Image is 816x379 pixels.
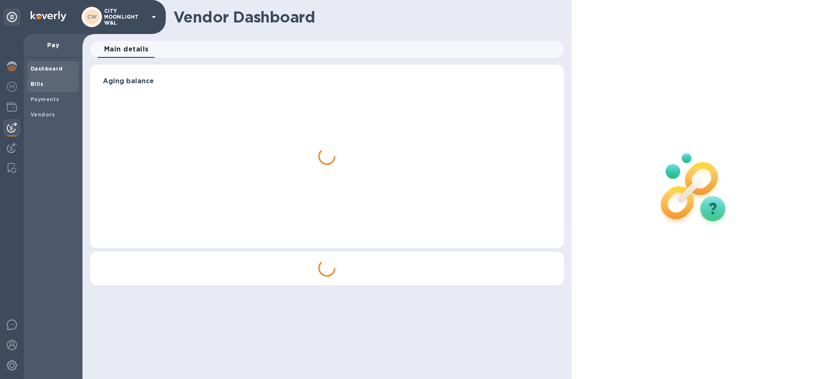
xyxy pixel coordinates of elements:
[31,81,43,87] b: Bills
[31,65,63,72] b: Dashboard
[31,96,59,102] b: Payments
[103,77,551,85] h3: Aging balance
[7,82,17,92] img: Foreign exchange
[173,8,558,26] h1: Vendor Dashboard
[31,111,55,118] b: Vendors
[7,102,17,112] img: Wallets
[31,41,76,49] p: Pay
[104,43,149,55] span: Main details
[3,8,20,25] div: Unpin categories
[31,11,66,21] img: Logo
[104,8,147,26] p: CITY MOONLIGHT W&L
[87,14,97,20] b: CW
